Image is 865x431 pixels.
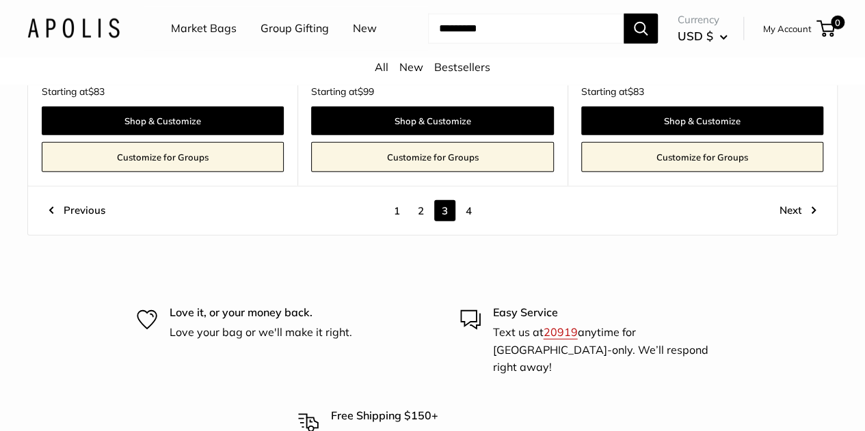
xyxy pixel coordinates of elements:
span: Currency [678,10,728,29]
a: Group Gifting [261,18,329,39]
span: USD $ [678,29,713,43]
a: Customize for Groups [311,142,553,172]
a: Customize for Groups [42,142,284,172]
span: 0 [831,16,844,29]
a: Shop & Customize [42,107,284,135]
span: $99 [358,85,374,98]
a: 0 [818,20,835,37]
a: Bestsellers [434,60,490,74]
a: Market Bags [171,18,237,39]
p: Free Shipping $150+ [331,407,567,425]
span: $83 [88,85,105,98]
a: 20919 [544,325,578,339]
a: Shop & Customize [581,107,823,135]
a: Previous [49,200,105,221]
a: All [375,60,388,74]
a: 1 [386,200,408,221]
a: Shop & Customize [311,107,553,135]
span: Starting at [42,87,105,96]
a: 4 [458,200,479,221]
span: 3 [434,200,455,221]
p: Love it, or your money back. [170,304,352,322]
img: Apolis [27,18,120,38]
a: New [399,60,423,74]
a: My Account [763,20,812,37]
p: Easy Service [493,304,729,322]
a: Customize for Groups [581,142,823,172]
span: $83 [628,85,644,98]
button: Search [624,14,658,44]
span: Starting at [581,87,644,96]
a: 2 [410,200,431,221]
a: New [353,18,377,39]
p: Love your bag or we'll make it right. [170,324,352,342]
p: Text us at anytime for [GEOGRAPHIC_DATA]-only. We’ll respond right away! [493,324,729,376]
button: USD $ [678,25,728,47]
span: Starting at [311,87,374,96]
a: Next [780,200,816,221]
input: Search... [428,14,624,44]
